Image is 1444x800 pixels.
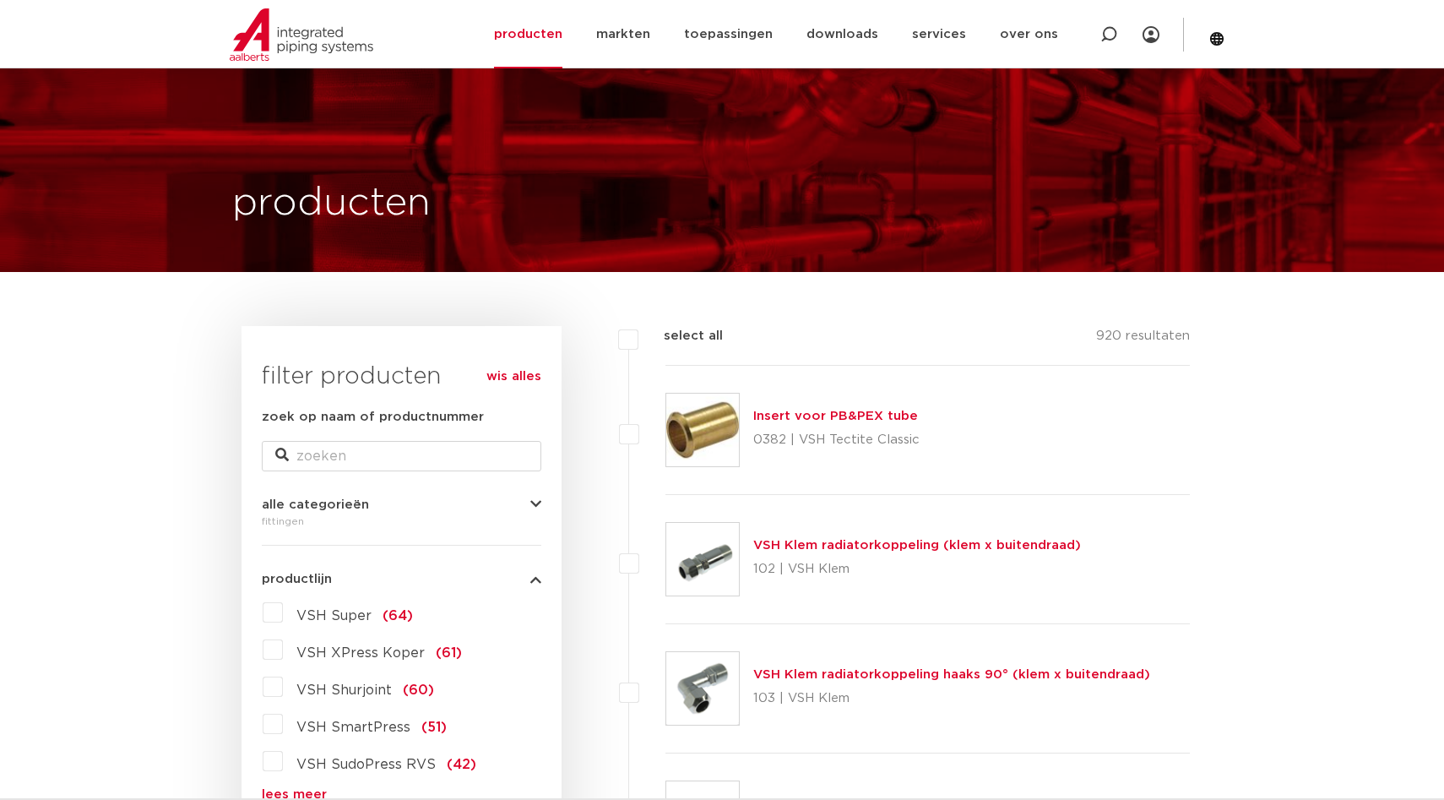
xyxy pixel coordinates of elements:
label: select all [638,326,723,346]
img: Thumbnail for VSH Klem radiatorkoppeling haaks 90° (klem x buitendraad) [666,652,739,725]
a: VSH Klem radiatorkoppeling haaks 90° (klem x buitendraad) [753,668,1150,681]
span: (51) [421,721,447,734]
img: Thumbnail for VSH Klem radiatorkoppeling (klem x buitendraad) [666,523,739,596]
span: VSH SmartPress [296,721,410,734]
h3: filter producten [262,360,541,394]
span: (61) [436,646,462,660]
div: fittingen [262,511,541,531]
button: productlijn [262,573,541,585]
span: VSH Super [296,609,372,623]
span: (64) [383,609,413,623]
p: 0382 | VSH Tectite Classic [753,427,920,454]
button: alle categorieën [262,498,541,511]
a: VSH Klem radiatorkoppeling (klem x buitendraad) [753,539,1081,552]
a: wis alles [486,367,541,387]
span: productlijn [262,573,332,585]
h1: producten [232,177,431,231]
input: zoeken [262,441,541,471]
p: 920 resultaten [1096,326,1190,352]
span: VSH Shurjoint [296,683,392,697]
span: alle categorieën [262,498,369,511]
img: Thumbnail for Insert voor PB&PEX tube [666,394,739,466]
a: Insert voor PB&PEX tube [753,410,918,422]
span: VSH XPress Koper [296,646,425,660]
span: (42) [447,758,476,771]
p: 102 | VSH Klem [753,556,1081,583]
p: 103 | VSH Klem [753,685,1150,712]
span: (60) [403,683,434,697]
span: VSH SudoPress RVS [296,758,436,771]
label: zoek op naam of productnummer [262,407,484,427]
